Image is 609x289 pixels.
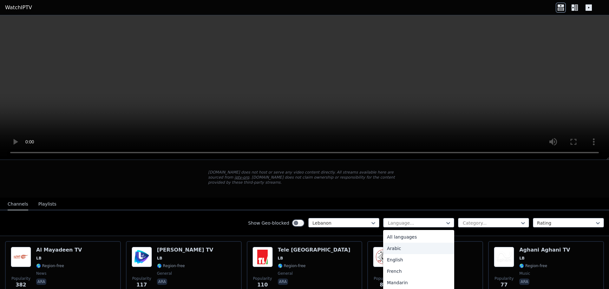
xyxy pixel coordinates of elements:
h6: Al Mayadeen TV [36,247,82,253]
span: 110 [257,281,268,289]
span: 382 [16,281,26,289]
span: 77 [501,281,507,289]
p: [DOMAIN_NAME] does not host or serve any video content directly. All streams available here are s... [208,170,401,185]
span: Popularity [374,276,393,281]
span: general [278,271,293,276]
span: Popularity [253,276,272,281]
span: 117 [136,281,147,289]
span: LB [519,256,525,261]
div: French [383,266,454,277]
h6: [PERSON_NAME] TV [157,247,213,253]
span: 🌎 Region-free [519,263,547,268]
p: ara [519,279,529,285]
div: English [383,254,454,266]
a: WatchIPTV [5,4,32,11]
span: 🌎 Region-free [278,263,306,268]
p: ara [36,279,46,285]
img: Al Mayadeen TV [11,247,31,267]
div: Mandarin [383,277,454,288]
p: ara [157,279,167,285]
button: Channels [8,198,28,210]
span: music [519,271,530,276]
span: LB [157,256,162,261]
img: Lana TV [132,247,152,267]
div: All languages [383,231,454,243]
span: news [36,271,46,276]
button: Playlists [38,198,56,210]
h6: Tele [GEOGRAPHIC_DATA] [278,247,350,253]
a: iptv-org [234,175,249,180]
span: Popularity [132,276,151,281]
span: general [157,271,172,276]
img: Tele Liban [252,247,273,267]
span: 🌎 Region-free [157,263,185,268]
h6: Aghani Aghani TV [519,247,570,253]
span: Popularity [11,276,30,281]
p: ara [278,279,288,285]
div: Arabic [383,243,454,254]
span: 87 [380,281,387,289]
img: Aghani Aghani TV [494,247,514,267]
img: ALWifak News TV [373,247,393,267]
span: 🌎 Region-free [36,263,64,268]
span: LB [36,256,42,261]
span: Popularity [494,276,514,281]
span: LB [278,256,283,261]
label: Show Geo-blocked [248,220,289,226]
